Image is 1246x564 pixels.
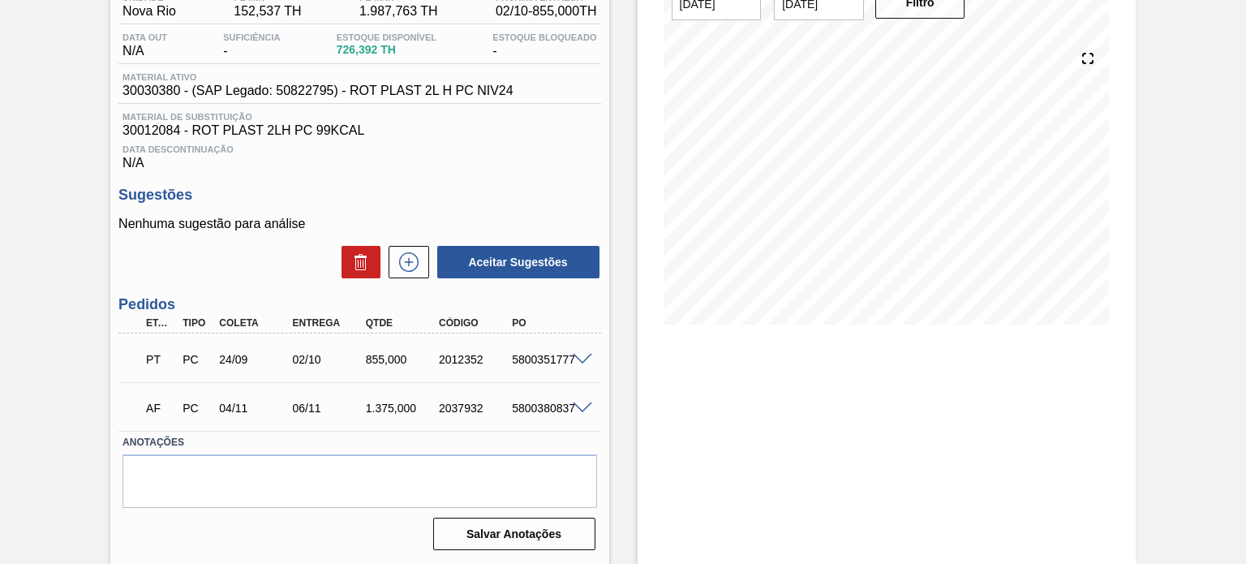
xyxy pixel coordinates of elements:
[215,317,295,329] div: Coleta
[122,144,596,154] span: Data Descontinuação
[142,317,178,329] div: Etapa
[437,246,599,278] button: Aceitar Sugestões
[488,32,600,58] div: -
[142,390,178,426] div: Aguardando Faturamento
[508,353,588,366] div: 5800351777
[289,402,369,415] div: 06/11/2025
[289,353,369,366] div: 02/10/2025
[118,217,600,231] p: Nenhuma sugestão para análise
[433,518,595,550] button: Salvar Anotações
[118,296,600,313] h3: Pedidos
[118,187,600,204] h3: Sugestões
[380,246,429,278] div: Nova sugestão
[215,402,295,415] div: 04/11/2025
[118,138,600,170] div: N/A
[223,32,280,42] span: Suficiência
[122,112,596,122] span: Material de Substituição
[122,123,596,138] span: 30012084 - ROT PLAST 2LH PC 99KCAL
[215,353,295,366] div: 24/09/2025
[362,353,442,366] div: 855,000
[122,84,513,98] span: 30030380 - (SAP Legado: 50822795) - ROT PLAST 2L H PC NIV24
[178,353,215,366] div: Pedido de Compra
[122,32,167,42] span: Data out
[219,32,284,58] div: -
[122,72,513,82] span: Material ativo
[435,353,515,366] div: 2012352
[122,431,596,454] label: Anotações
[337,44,436,56] span: 726,392 TH
[234,4,301,19] span: 152,537 TH
[178,402,215,415] div: Pedido de Compra
[146,402,174,415] p: AF
[429,244,601,280] div: Aceitar Sugestões
[362,317,442,329] div: Qtde
[289,317,369,329] div: Entrega
[122,4,176,19] span: Nova Rio
[337,32,436,42] span: Estoque Disponível
[435,402,515,415] div: 2037932
[508,402,588,415] div: 5800380837
[492,32,596,42] span: Estoque Bloqueado
[146,353,174,366] p: PT
[435,317,515,329] div: Código
[496,4,597,19] span: 02/10 - 855,000 TH
[362,402,442,415] div: 1.375,000
[333,246,380,278] div: Excluir Sugestões
[359,4,438,19] span: 1.987,763 TH
[178,317,215,329] div: Tipo
[142,342,178,377] div: Pedido em Trânsito
[118,32,171,58] div: N/A
[508,317,588,329] div: PO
